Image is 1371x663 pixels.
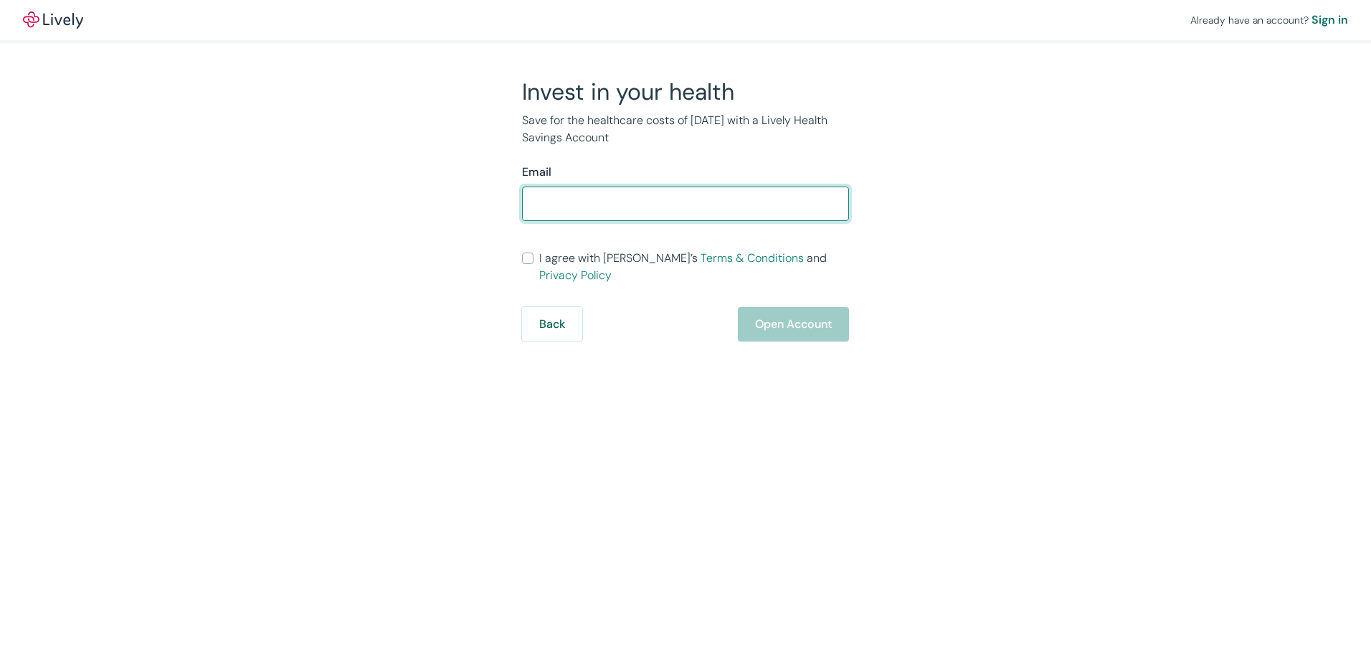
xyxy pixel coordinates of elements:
div: Already have an account? [1190,11,1348,29]
a: Privacy Policy [539,268,612,283]
label: Email [522,164,551,181]
button: Back [522,307,582,342]
h2: Invest in your health [522,77,849,106]
p: Save for the healthcare costs of [DATE] with a Lively Health Savings Account [522,112,849,146]
span: I agree with [PERSON_NAME]’s and [539,250,849,284]
a: LivelyLively [23,11,83,29]
a: Sign in [1311,11,1348,29]
img: Lively [23,11,83,29]
a: Terms & Conditions [701,250,804,265]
